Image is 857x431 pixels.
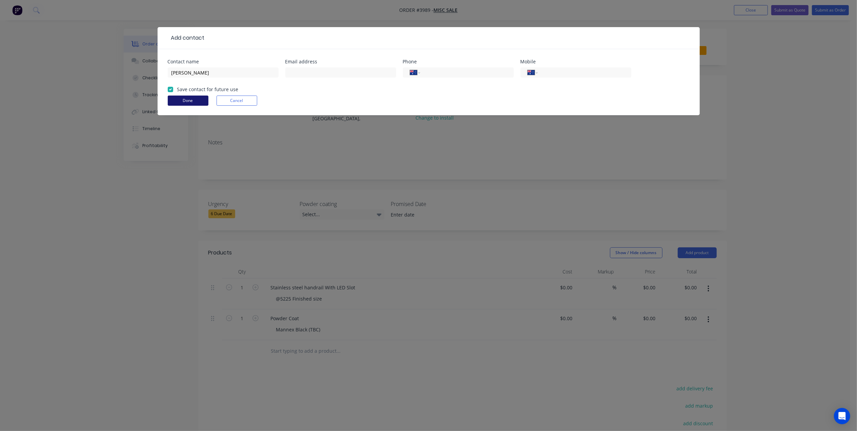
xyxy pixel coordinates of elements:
[217,96,257,106] button: Cancel
[177,86,239,93] label: Save contact for future use
[403,59,514,64] div: Phone
[521,59,631,64] div: Mobile
[834,408,850,424] div: Open Intercom Messenger
[285,59,396,64] div: Email address
[168,59,279,64] div: Contact name
[168,34,205,42] div: Add contact
[168,96,208,106] button: Done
